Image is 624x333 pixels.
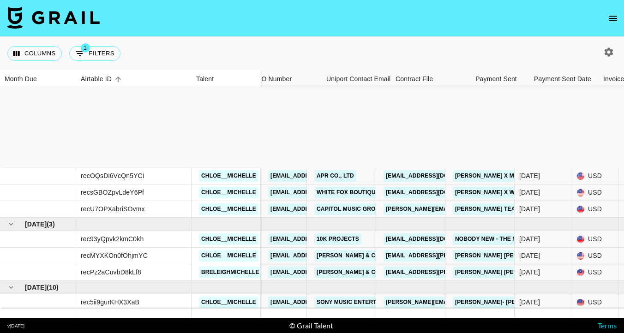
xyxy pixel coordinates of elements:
[453,187,575,198] a: [PERSON_NAME] x White Fox Boutique
[453,267,585,278] a: [PERSON_NAME] [PERSON_NAME]- (Phase 2)
[5,70,37,88] div: Month Due
[453,297,556,308] a: [PERSON_NAME]- [PERSON_NAME]
[257,70,292,88] div: PO Number
[572,264,618,281] div: USD
[199,250,258,262] a: chloe__michelle
[314,297,414,308] a: Sony Music Entertainment CA
[384,187,487,198] a: [EMAIL_ADDRESS][DOMAIN_NAME]
[47,220,55,229] span: ( 3 )
[529,70,599,88] div: Payment Sent Date
[475,70,517,88] div: Payment Sent
[572,231,618,248] div: USD
[268,250,419,262] a: [EMAIL_ADDRESS][PERSON_NAME][DOMAIN_NAME]
[519,204,540,214] div: May '25
[76,70,192,88] div: Airtable ID
[572,168,618,184] div: USD
[326,70,390,88] div: Uniport Contact Email
[199,233,258,245] a: chloe__michelle
[396,70,433,88] div: Contract File
[314,187,382,198] a: White Fox Boutique
[519,297,540,307] div: Jul '25
[572,248,618,264] div: USD
[7,6,100,29] img: Grail Talent
[199,267,262,278] a: breleighmichelle
[391,70,460,88] div: Contract File
[384,267,534,278] a: [EMAIL_ADDRESS][PERSON_NAME][DOMAIN_NAME]
[81,188,144,197] div: recsGBOZpvLdeY6Pf
[5,281,18,294] button: hide children
[519,268,540,277] div: Jun '25
[268,170,419,182] a: [EMAIL_ADDRESS][PERSON_NAME][DOMAIN_NAME]
[314,267,395,278] a: [PERSON_NAME] & Co LLC
[81,234,144,244] div: rec93yQpvk2kmC0kh
[453,250,585,262] a: [PERSON_NAME] [PERSON_NAME]- (Phase 2)
[384,250,534,262] a: [EMAIL_ADDRESS][PERSON_NAME][DOMAIN_NAME]
[7,46,62,61] button: Select columns
[268,233,419,245] a: [EMAIL_ADDRESS][PERSON_NAME][DOMAIN_NAME]
[81,70,112,88] div: Airtable ID
[572,184,618,201] div: USD
[47,283,59,292] span: ( 10 )
[384,297,582,308] a: [PERSON_NAME][EMAIL_ADDRESS][PERSON_NAME][DOMAIN_NAME]
[199,187,258,198] a: chloe__michelle
[199,203,258,215] a: chloe__michelle
[81,171,144,180] div: recOQsDi6VcQn5YCi
[519,251,540,260] div: Jun '25
[572,294,618,311] div: USD
[314,233,361,245] a: 10k Projects
[384,170,487,182] a: [EMAIL_ADDRESS][DOMAIN_NAME]
[5,218,18,231] button: hide children
[314,250,395,262] a: [PERSON_NAME] & Co LLC
[81,204,145,214] div: recU7OPXabriSOvmx
[289,321,333,330] div: © Grail Talent
[604,9,622,28] button: open drawer
[572,201,618,218] div: USD
[192,70,261,88] div: Talent
[252,70,322,88] div: PO Number
[7,323,24,329] div: v [DATE]
[199,170,258,182] a: chloe__michelle
[453,170,542,182] a: [PERSON_NAME] x Medicube
[25,220,47,229] span: [DATE]
[196,70,214,88] div: Talent
[81,297,139,307] div: rec5ii9gurKHX3XaB
[112,73,125,86] button: Sort
[314,170,356,182] a: APR Co., Ltd
[519,234,540,244] div: Jun '25
[534,70,591,88] div: Payment Sent Date
[453,203,580,215] a: [PERSON_NAME] teaser- [PERSON_NAME]
[81,251,148,260] div: recMYXKOn0fOhjmYC
[460,70,529,88] div: Payment Sent
[199,297,258,308] a: chloe__michelle
[268,297,419,308] a: [EMAIL_ADDRESS][PERSON_NAME][DOMAIN_NAME]
[268,267,419,278] a: [EMAIL_ADDRESS][PERSON_NAME][DOMAIN_NAME]
[314,203,385,215] a: Capitol Music Group
[598,321,617,330] a: Terms
[384,233,487,245] a: [EMAIL_ADDRESS][DOMAIN_NAME]
[322,70,391,88] div: Uniport Contact Email
[81,43,90,53] span: 1
[69,46,120,61] button: Show filters
[81,268,141,277] div: recPz2aCuvbD8kLf8
[453,233,537,245] a: Nobody New - The Marias
[268,187,419,198] a: [EMAIL_ADDRESS][PERSON_NAME][DOMAIN_NAME]
[268,203,419,215] a: [EMAIL_ADDRESS][PERSON_NAME][DOMAIN_NAME]
[384,203,582,215] a: [PERSON_NAME][EMAIL_ADDRESS][PERSON_NAME][DOMAIN_NAME]
[25,283,47,292] span: [DATE]
[519,171,540,180] div: May '25
[519,188,540,197] div: May '25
